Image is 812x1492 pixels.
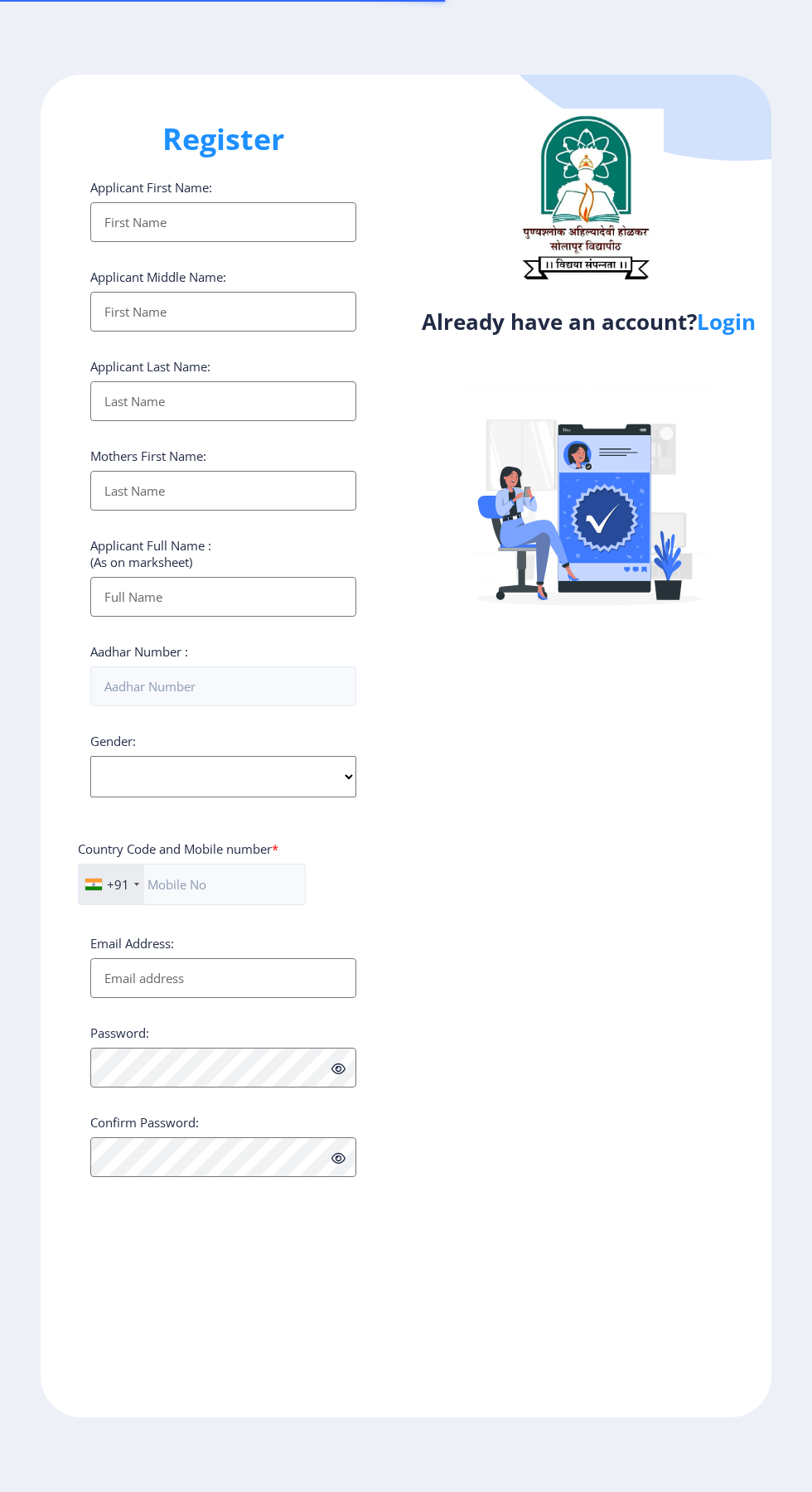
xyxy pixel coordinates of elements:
[90,448,206,464] label: Mothers First Name:
[90,537,211,570] label: Applicant Full Name : (As on marksheet)
[90,1025,149,1041] label: Password:
[418,308,759,335] h4: Already have an account?
[90,269,226,285] label: Applicant Middle Name:
[90,358,210,375] label: Applicant Last Name:
[107,876,129,893] div: +91
[90,202,356,242] input: First Name
[90,381,356,421] input: Last Name
[79,865,144,904] div: India (भारत): +91
[90,179,212,196] label: Applicant First Name:
[90,292,356,332] input: First Name
[697,307,756,337] a: Login
[90,643,188,660] label: Aadhar Number :
[78,864,306,905] input: Mobile No
[90,577,356,617] input: Full Name
[90,733,136,749] label: Gender:
[444,357,734,647] img: Verified-rafiki.svg
[90,119,356,159] h1: Register
[78,840,278,857] label: Country Code and Mobile number
[90,958,356,998] input: Email address
[90,1114,199,1131] label: Confirm Password:
[90,666,356,706] input: Aadhar Number
[506,109,664,286] img: logo
[90,471,356,511] input: Last Name
[90,935,174,952] label: Email Address:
